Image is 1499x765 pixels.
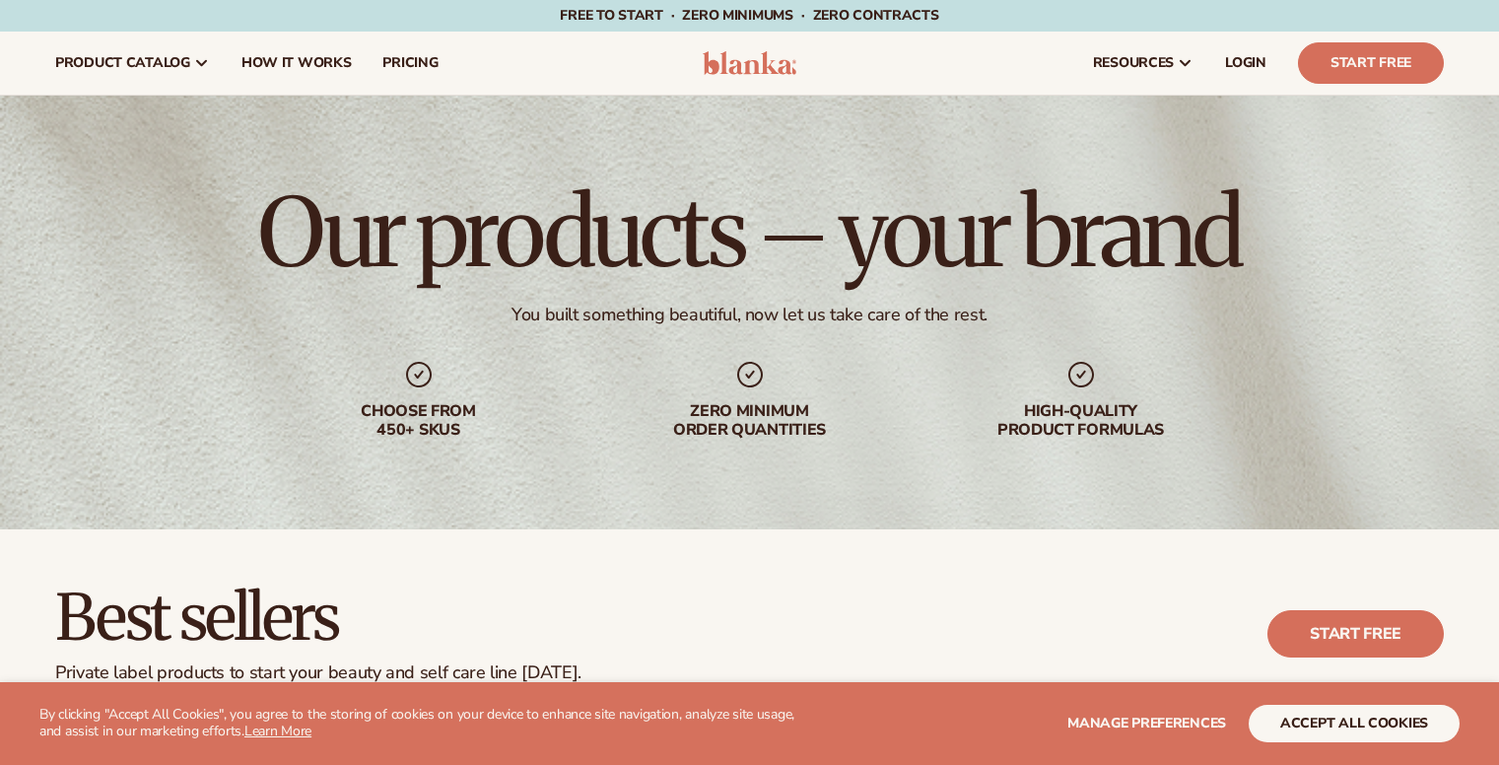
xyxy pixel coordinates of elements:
div: You built something beautiful, now let us take care of the rest. [511,304,988,326]
button: Manage preferences [1067,705,1226,742]
div: Zero minimum order quantities [624,402,876,440]
a: product catalog [39,32,226,95]
div: High-quality product formulas [955,402,1207,440]
span: Manage preferences [1067,714,1226,732]
span: How It Works [241,55,352,71]
a: Start free [1267,610,1444,658]
h1: Our products – your brand [258,185,1240,280]
button: accept all cookies [1249,705,1460,742]
span: product catalog [55,55,190,71]
div: Choose from 450+ Skus [293,402,545,440]
img: logo [703,51,796,75]
h2: Best sellers [55,585,581,651]
span: LOGIN [1225,55,1266,71]
a: LOGIN [1209,32,1282,95]
span: pricing [382,55,438,71]
a: Start Free [1298,42,1444,84]
a: Learn More [244,722,311,740]
a: How It Works [226,32,368,95]
a: pricing [367,32,453,95]
a: resources [1077,32,1209,95]
span: resources [1093,55,1174,71]
span: Free to start · ZERO minimums · ZERO contracts [560,6,938,25]
div: Private label products to start your beauty and self care line [DATE]. [55,662,581,684]
p: By clicking "Accept All Cookies", you agree to the storing of cookies on your device to enhance s... [39,707,817,740]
